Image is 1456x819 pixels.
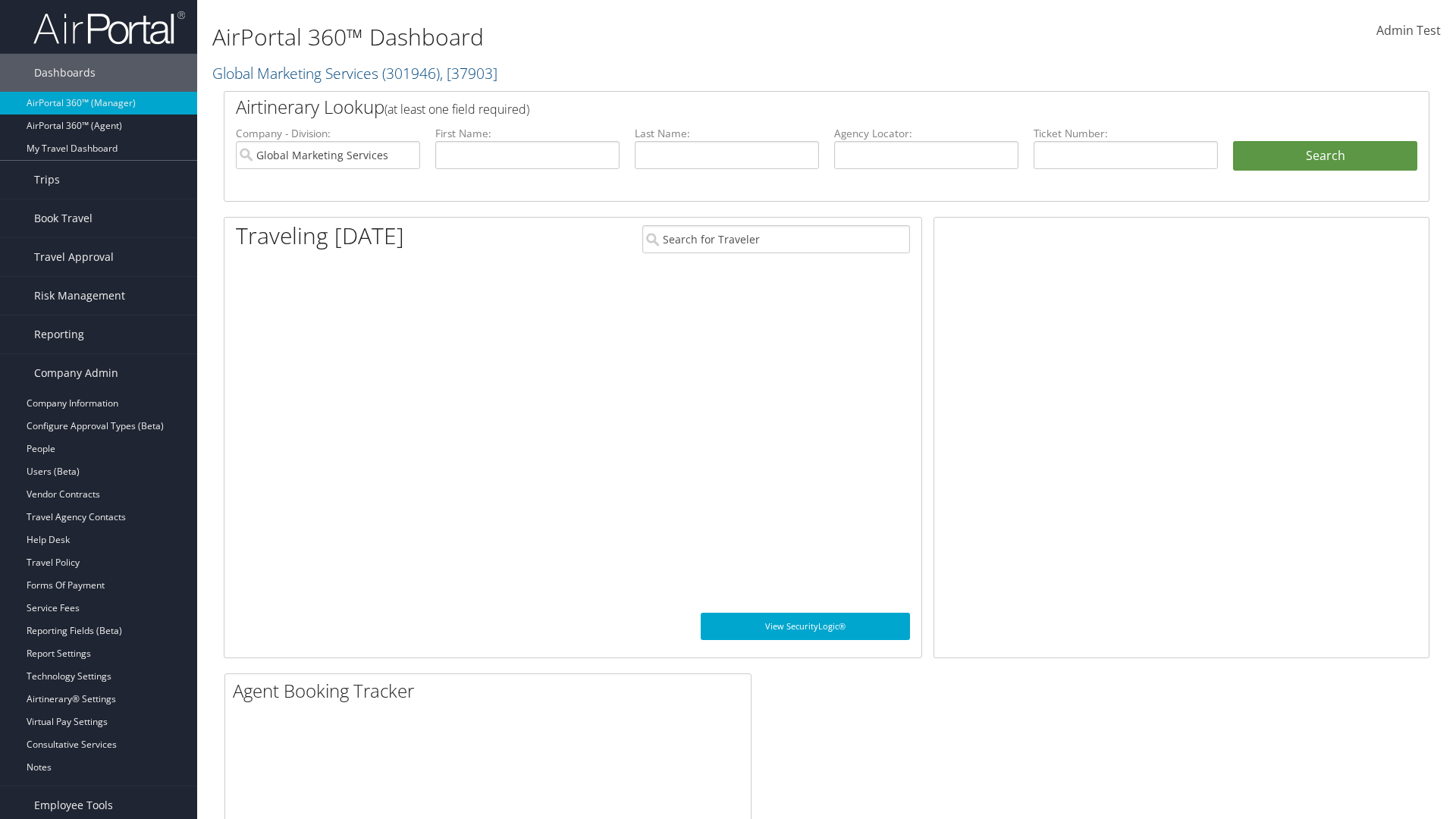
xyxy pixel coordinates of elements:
[34,54,96,92] span: Dashboards
[440,63,497,83] span: , [ 37903 ]
[233,678,751,704] h2: Agent Booking Tracker
[34,354,118,392] span: Company Admin
[382,63,440,83] span: ( 301946 )
[34,238,114,276] span: Travel Approval
[642,225,910,253] input: Search for Traveler
[34,161,60,199] span: Trips
[236,126,420,141] label: Company - Division:
[834,126,1018,141] label: Agency Locator:
[212,21,1031,53] h1: AirPortal 360™ Dashboard
[635,126,819,141] label: Last Name:
[1233,141,1417,171] button: Search
[34,199,93,237] span: Book Travel
[1376,22,1441,39] span: Admin Test
[1376,8,1441,55] a: Admin Test
[33,10,185,45] img: airportal-logo.png
[1034,126,1218,141] label: Ticket Number:
[435,126,620,141] label: First Name:
[384,101,529,118] span: (at least one field required)
[701,613,910,640] a: View SecurityLogic®
[236,220,404,252] h1: Traveling [DATE]
[34,277,125,315] span: Risk Management
[236,94,1317,120] h2: Airtinerary Lookup
[34,315,84,353] span: Reporting
[212,63,497,83] a: Global Marketing Services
